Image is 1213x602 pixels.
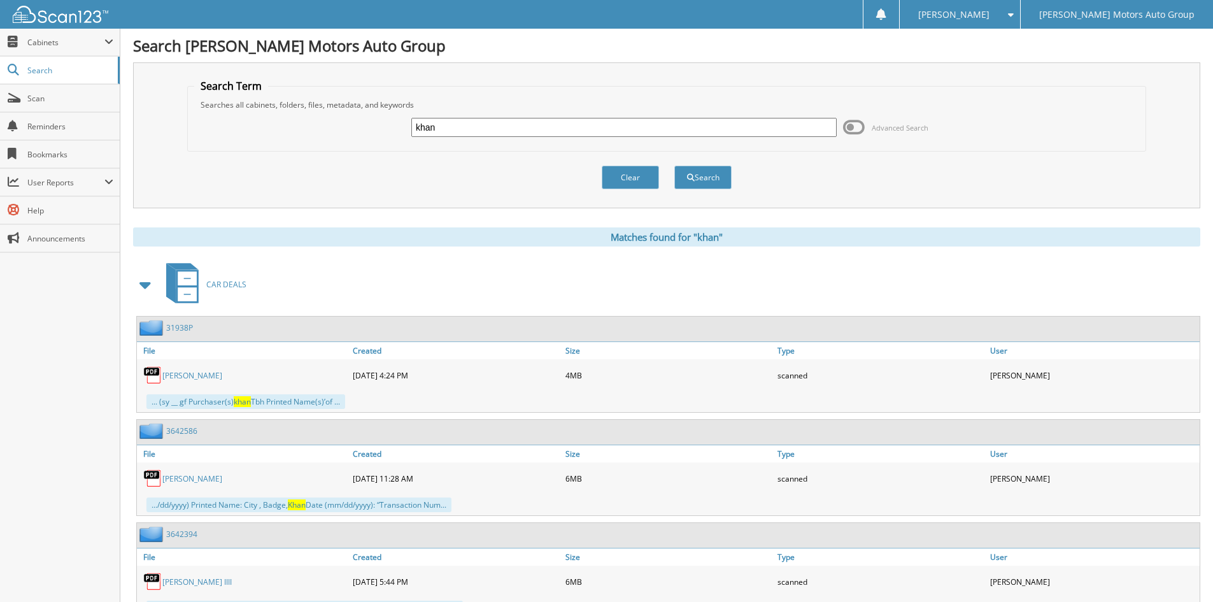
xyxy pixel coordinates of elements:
[350,548,562,566] a: Created
[133,35,1200,56] h1: Search [PERSON_NAME] Motors Auto Group
[350,362,562,388] div: [DATE] 4:24 PM
[27,93,113,104] span: Scan
[562,362,775,388] div: 4MB
[27,121,113,132] span: Reminders
[143,572,162,591] img: PDF.png
[350,569,562,594] div: [DATE] 5:44 PM
[166,426,197,436] a: 3642586
[27,233,113,244] span: Announcements
[162,370,222,381] a: [PERSON_NAME]
[13,6,108,23] img: scan123-logo-white.svg
[1039,11,1195,18] span: [PERSON_NAME] Motors Auto Group
[137,445,350,462] a: File
[146,394,345,409] div: ... (sy __ gf Purchaser(s) Tbh Printed Name(s)’of ...
[206,279,246,290] span: CAR DEALS
[674,166,732,189] button: Search
[987,569,1200,594] div: [PERSON_NAME]
[774,362,987,388] div: scanned
[27,205,113,216] span: Help
[562,342,775,359] a: Size
[872,123,928,133] span: Advanced Search
[137,342,350,359] a: File
[350,342,562,359] a: Created
[166,322,193,333] a: 31938P
[562,569,775,594] div: 6MB
[162,577,232,587] a: [PERSON_NAME] IIII
[139,423,166,439] img: folder2.png
[774,342,987,359] a: Type
[350,466,562,491] div: [DATE] 11:28 AM
[194,99,1139,110] div: Searches all cabinets, folders, files, metadata, and keywords
[143,469,162,488] img: PDF.png
[166,529,197,540] a: 3642394
[27,65,111,76] span: Search
[146,498,451,512] div: .../dd/yyyy) Printed Name: City , Badge, Date (mm/dd/yyyy): “Transaction Num...
[137,548,350,566] a: File
[562,548,775,566] a: Size
[350,445,562,462] a: Created
[159,259,246,310] a: CAR DEALS
[234,396,251,407] span: khan
[774,466,987,491] div: scanned
[139,526,166,542] img: folder2.png
[987,362,1200,388] div: [PERSON_NAME]
[562,445,775,462] a: Size
[27,177,104,188] span: User Reports
[162,473,222,484] a: [PERSON_NAME]
[143,366,162,385] img: PDF.png
[987,466,1200,491] div: [PERSON_NAME]
[27,149,113,160] span: Bookmarks
[1149,541,1213,602] iframe: Chat Widget
[987,548,1200,566] a: User
[562,466,775,491] div: 6MB
[133,227,1200,247] div: Matches found for "khan"
[774,548,987,566] a: Type
[987,342,1200,359] a: User
[194,79,268,93] legend: Search Term
[918,11,990,18] span: [PERSON_NAME]
[774,569,987,594] div: scanned
[774,445,987,462] a: Type
[139,320,166,336] img: folder2.png
[987,445,1200,462] a: User
[27,37,104,48] span: Cabinets
[602,166,659,189] button: Clear
[288,499,306,510] span: Khan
